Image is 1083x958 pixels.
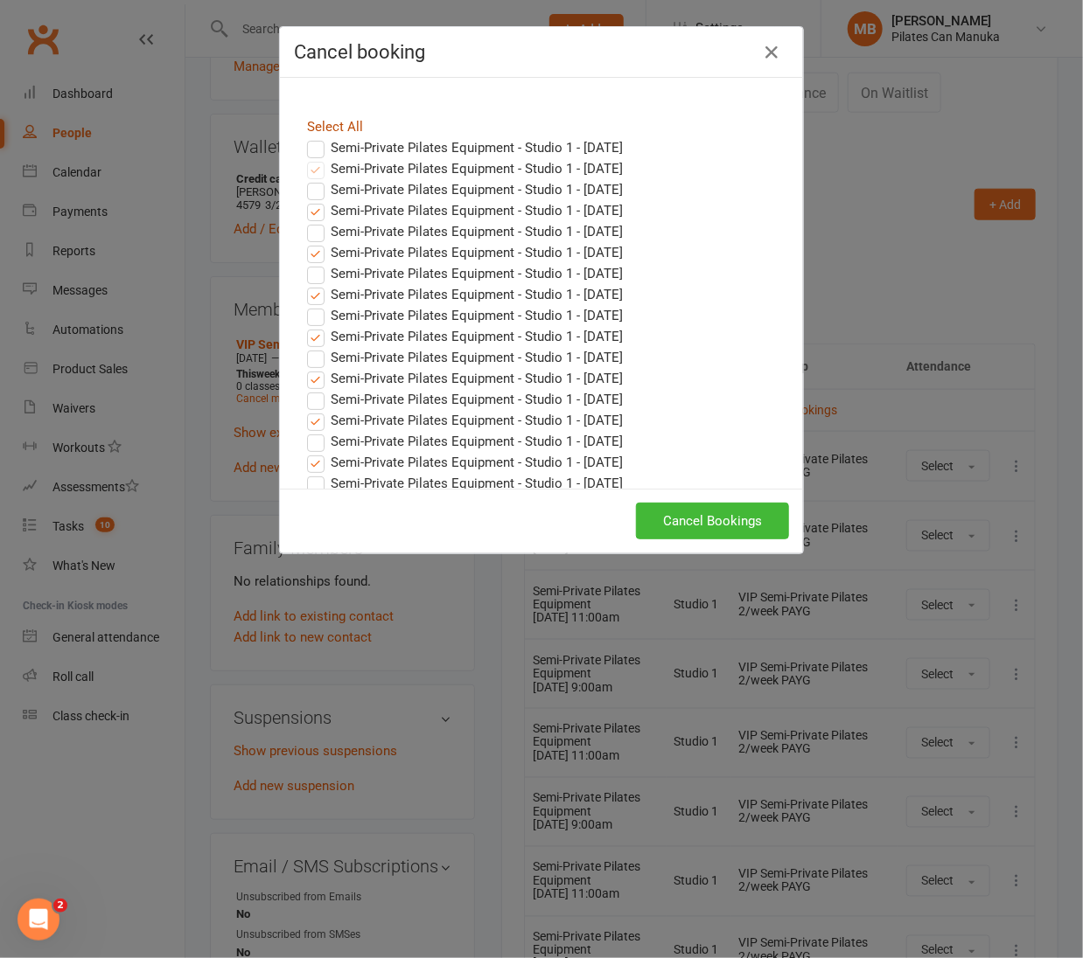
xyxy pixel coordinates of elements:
button: Close [758,38,786,66]
label: Semi-Private Pilates Equipment - Studio 1 - [DATE] [307,326,623,347]
label: Semi-Private Pilates Equipment - Studio 1 - [DATE] [307,410,623,431]
iframe: Intercom live chat [17,899,59,941]
label: Semi-Private Pilates Equipment - Studio 1 - [DATE] [307,179,623,200]
label: Semi-Private Pilates Equipment - Studio 1 - [DATE] [307,452,623,473]
label: Semi-Private Pilates Equipment - Studio 1 - [DATE] [307,389,623,410]
label: Semi-Private Pilates Equipment - Studio 1 - [DATE] [307,284,623,305]
label: Semi-Private Pilates Equipment - Studio 1 - [DATE] [307,305,623,326]
label: Semi-Private Pilates Equipment - Studio 1 - [DATE] [307,473,623,494]
label: Semi-Private Pilates Equipment - Studio 1 - [DATE] [307,347,623,368]
label: Semi-Private Pilates Equipment - Studio 1 - [DATE] [307,200,623,221]
label: Semi-Private Pilates Equipment - Studio 1 - [DATE] [307,221,623,242]
span: 2 [53,899,67,913]
label: Semi-Private Pilates Equipment - Studio 1 - [DATE] [307,158,623,179]
label: Semi-Private Pilates Equipment - Studio 1 - [DATE] [307,368,623,389]
h4: Cancel booking [294,41,789,63]
label: Semi-Private Pilates Equipment - Studio 1 - [DATE] [307,431,623,452]
label: Semi-Private Pilates Equipment - Studio 1 - [DATE] [307,137,623,158]
label: Semi-Private Pilates Equipment - Studio 1 - [DATE] [307,242,623,263]
a: Select All [307,119,363,135]
button: Cancel Bookings [636,503,789,539]
label: Semi-Private Pilates Equipment - Studio 1 - [DATE] [307,263,623,284]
